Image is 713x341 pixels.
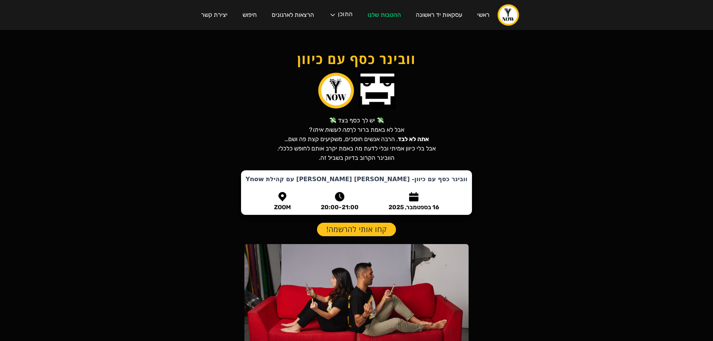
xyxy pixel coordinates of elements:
strong: וובינר כסף עם כיוון- [PERSON_NAME] [PERSON_NAME] עם קהילת Ynow [246,176,467,183]
p: 💸 יש לך כסף בצד 💸 אבל לא באמת ברור לך ? . הרבה אנשים חוסכים, משקיעים קצת פה ושם… אבל בלי כיוון אמ... [277,116,436,162]
a: קחו אותי להרשמה! [317,223,396,236]
a: ראשי [470,4,497,25]
a: home [497,4,519,26]
div: התוכן [338,11,353,19]
a: יצירת קשר [194,4,235,25]
a: עסקאות יד ראשונה [408,4,470,25]
a: הרצאות לארגונים [264,4,322,25]
div: התוכן [322,4,360,26]
div: 20:00-21:00 [321,204,359,210]
a: ההטבות שלנו [360,4,408,25]
a: חיפוש [235,4,264,25]
strong: אתה לא לבד [398,136,429,143]
div: ZOOM [274,204,291,210]
div: 16 בספטמבר, 2025 [389,204,439,210]
em: מה לעשות איתו [313,126,350,133]
h1: וובינר כסף עם כיוון [249,52,464,66]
